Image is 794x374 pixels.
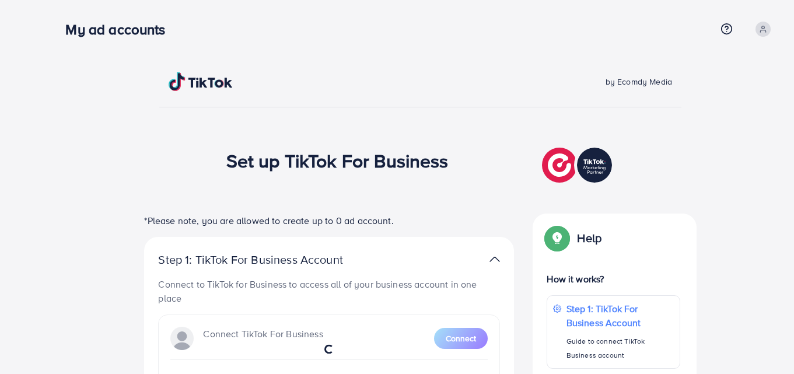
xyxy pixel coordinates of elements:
span: by Ecomdy Media [606,76,672,88]
p: Step 1: TikTok For Business Account [158,253,380,267]
h1: Set up TikTok For Business [226,149,449,172]
p: Help [577,231,601,245]
img: TikTok partner [489,251,500,268]
p: *Please note, you are allowed to create up to 0 ad account. [144,214,514,228]
img: Popup guide [547,228,568,249]
p: Step 1: TikTok For Business Account [566,302,674,330]
img: TikTok partner [542,145,615,186]
img: TikTok [169,72,233,91]
p: How it works? [547,272,680,286]
p: Guide to connect TikTok Business account [566,334,674,362]
h3: My ad accounts [65,21,174,38]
